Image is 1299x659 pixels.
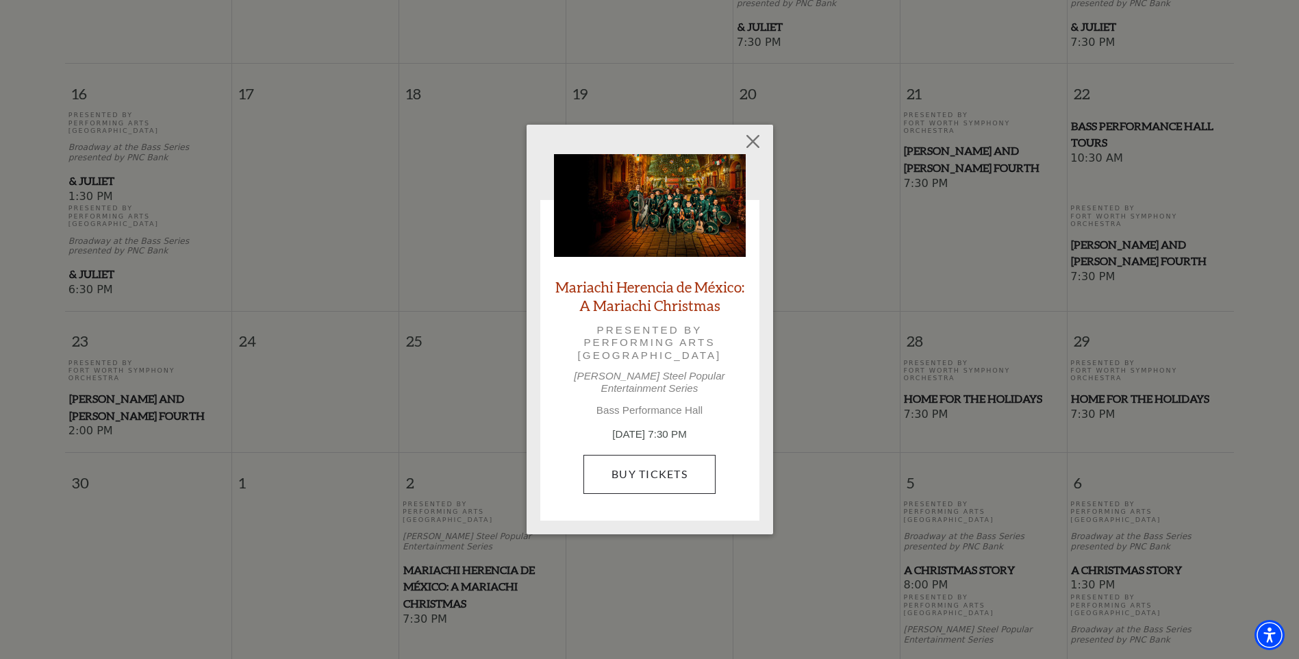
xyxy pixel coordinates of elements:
a: Mariachi Herencia de México: A Mariachi Christmas [554,277,746,314]
p: Bass Performance Hall [554,404,746,416]
button: Close [740,129,766,155]
p: [PERSON_NAME] Steel Popular Entertainment Series [554,370,746,395]
p: [DATE] 7:30 PM [554,427,746,443]
p: Presented by Performing Arts [GEOGRAPHIC_DATA] [573,324,727,362]
div: Accessibility Menu [1254,620,1285,650]
img: Mariachi Herencia de México: A Mariachi Christmas [554,154,746,257]
a: Buy Tickets [583,455,716,493]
